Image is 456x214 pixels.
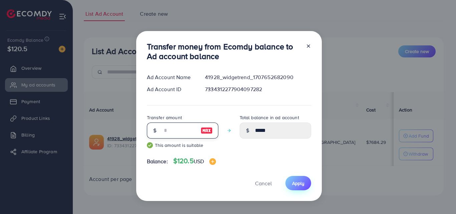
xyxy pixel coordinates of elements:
[147,142,153,148] img: guide
[209,158,216,165] img: image
[173,157,216,165] h4: $120.5
[240,114,299,121] label: Total balance in ad account
[200,73,316,81] div: 41928_widgetrend_1707652682090
[285,176,311,190] button: Apply
[142,73,200,81] div: Ad Account Name
[247,176,280,190] button: Cancel
[255,180,272,187] span: Cancel
[147,114,182,121] label: Transfer amount
[147,142,218,149] small: This amount is suitable
[428,184,451,209] iframe: Chat
[292,180,304,187] span: Apply
[194,158,204,165] span: USD
[142,85,200,93] div: Ad Account ID
[201,127,213,135] img: image
[147,42,300,61] h3: Transfer money from Ecomdy balance to Ad account balance
[147,158,168,165] span: Balance:
[200,85,316,93] div: 7334312277904097282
